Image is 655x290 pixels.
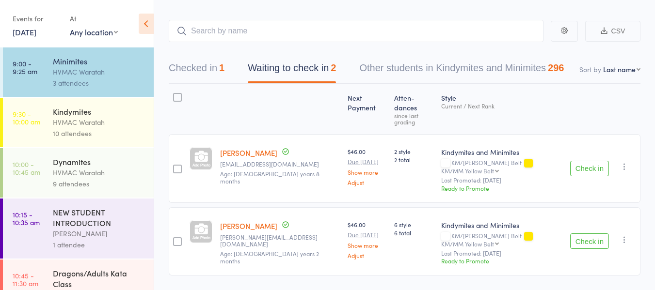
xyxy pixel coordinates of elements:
[570,161,609,176] button: Check in
[13,272,38,287] time: 10:45 - 11:30 am
[169,58,224,83] button: Checked in1
[585,21,640,42] button: CSV
[348,252,386,259] a: Adjust
[570,233,609,249] button: Check in
[441,232,562,247] div: KM/[PERSON_NAME] Belt
[53,239,145,250] div: 1 attendee
[348,220,386,259] div: $46.00
[603,64,636,74] div: Last name
[220,169,320,184] span: Age: [DEMOGRAPHIC_DATA] years 8 months
[70,11,118,27] div: At
[394,220,433,229] span: 6 style
[344,88,390,130] div: Next Payment
[53,207,145,228] div: NEW STUDENT INTRODUCTION
[220,234,340,248] small: julie.n@live.com.au
[53,66,145,77] div: HVMAC Waratah
[394,112,433,125] div: since last grading
[53,268,145,289] div: Dragons/Adults Kata Class
[348,242,386,248] a: Show more
[441,250,562,257] small: Last Promoted: [DATE]
[441,159,562,174] div: KM/[PERSON_NAME] Belt
[348,169,386,175] a: Show more
[13,27,36,37] a: [DATE]
[348,158,386,165] small: Due [DATE]
[3,198,154,259] a: 10:15 -10:35 amNEW STUDENT INTRODUCTION[PERSON_NAME]1 attendee
[348,231,386,238] small: Due [DATE]
[441,257,562,265] div: Ready to Promote
[248,58,336,83] button: Waiting to check in2
[53,77,145,89] div: 3 attendees
[394,229,433,237] span: 6 total
[394,155,433,164] span: 2 total
[437,88,566,130] div: Style
[53,167,145,178] div: HVMAC Waratah
[220,148,277,158] a: [PERSON_NAME]
[53,128,145,139] div: 10 attendees
[219,62,224,73] div: 1
[441,184,562,192] div: Ready to Promote
[13,211,40,226] time: 10:15 - 10:35 am
[220,161,340,168] small: shelleynb@outlook.com
[441,147,562,157] div: Kindymites and Minimites
[3,148,154,198] a: 10:00 -10:45 amDynamitesHVMAC Waratah9 attendees
[220,221,277,231] a: [PERSON_NAME]
[13,110,40,125] time: 9:30 - 10:00 am
[441,177,562,183] small: Last Promoted: [DATE]
[13,11,60,27] div: Events for
[441,168,494,174] div: KM/MM Yellow Belt
[220,249,319,264] span: Age: [DEMOGRAPHIC_DATA] years 2 months
[390,88,437,130] div: Atten­dances
[441,220,562,230] div: Kindymites and Minimites
[53,56,145,66] div: Minimites
[53,178,145,189] div: 9 attendees
[579,64,601,74] label: Sort by
[394,147,433,155] span: 2 style
[441,103,562,109] div: Current / Next Rank
[70,27,118,37] div: Any location
[53,156,145,167] div: Dynamites
[348,179,386,185] a: Adjust
[169,20,543,42] input: Search by name
[548,62,564,73] div: 296
[53,228,145,239] div: [PERSON_NAME]
[441,241,494,247] div: KM/MM Yellow Belt
[331,62,336,73] div: 2
[53,106,145,117] div: Kindymites
[3,98,154,147] a: 9:30 -10:00 amKindymitesHVMAC Waratah10 attendees
[13,160,40,176] time: 10:00 - 10:45 am
[348,147,386,185] div: $46.00
[3,47,154,97] a: 9:00 -9:25 amMinimitesHVMAC Waratah3 attendees
[359,58,564,83] button: Other students in Kindymites and Minimites296
[13,60,37,75] time: 9:00 - 9:25 am
[53,117,145,128] div: HVMAC Waratah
